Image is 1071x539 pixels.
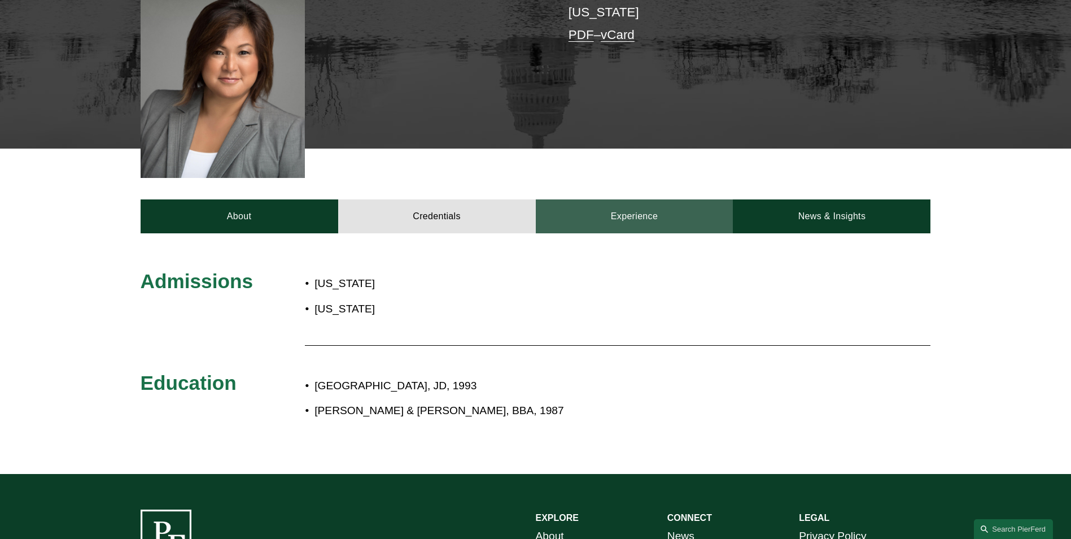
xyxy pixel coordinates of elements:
a: Search this site [974,519,1053,539]
a: Experience [536,199,733,233]
span: Admissions [141,270,253,292]
p: [US_STATE] [314,274,601,294]
p: [GEOGRAPHIC_DATA], JD, 1993 [314,376,832,396]
strong: EXPLORE [536,513,579,523]
a: Credentials [338,199,536,233]
span: Education [141,372,237,394]
a: PDF [569,28,594,42]
p: [PERSON_NAME] & [PERSON_NAME], BBA, 1987 [314,401,832,421]
strong: CONNECT [667,513,712,523]
a: News & Insights [733,199,930,233]
a: vCard [601,28,635,42]
strong: LEGAL [799,513,829,523]
p: [US_STATE] [314,299,601,319]
a: About [141,199,338,233]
